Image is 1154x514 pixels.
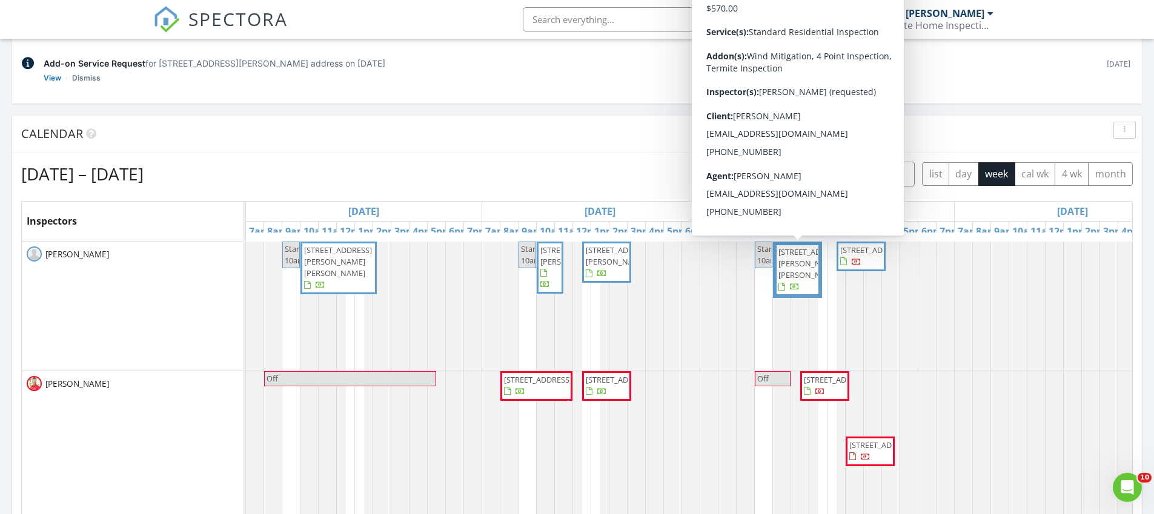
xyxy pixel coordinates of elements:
[582,202,618,221] a: Go to August 28, 2025
[978,162,1015,186] button: week
[778,246,846,280] span: [STREET_ADDRESS][PERSON_NAME][PERSON_NAME]
[887,162,915,186] button: Next
[586,245,654,267] span: [STREET_ADDRESS][PERSON_NAME]
[1055,162,1089,186] button: 4 wk
[27,246,42,262] img: default-user-f0147aede5fd5fa78ca7ade42f37bd4542148d508eef1c3d3ea960f66861d68b.jpg
[1113,473,1142,502] iframe: Intercom live chat
[628,222,655,241] a: 3pm
[44,72,61,84] a: View
[27,214,77,228] span: Inspectors
[337,222,370,241] a: 12pm
[537,222,569,241] a: 10am
[373,222,400,241] a: 2pm
[540,245,608,267] span: [STREET_ADDRESS][PERSON_NAME]
[267,373,278,384] span: Off
[757,373,769,384] span: Off
[773,222,806,241] a: 10am
[757,243,777,266] span: Start 10am
[523,7,765,31] input: Search everything...
[664,222,691,241] a: 5pm
[849,440,917,450] span: [STREET_ADDRESS]
[428,222,455,241] a: 5pm
[1027,222,1060,241] a: 11am
[882,222,909,241] a: 4pm
[818,202,855,221] a: Go to August 29, 2025
[555,222,588,241] a: 11am
[27,376,42,391] img: 026accurate_home_inspections.jpg
[937,222,964,241] a: 7pm
[44,57,1095,70] div: for [STREET_ADDRESS][PERSON_NAME] address on [DATE]
[900,222,927,241] a: 5pm
[906,7,984,19] div: [PERSON_NAME]
[609,222,637,241] a: 2pm
[410,222,437,241] a: 4pm
[991,222,1018,241] a: 9am
[859,162,887,186] button: Previous
[304,245,372,278] span: [STREET_ADDRESS][PERSON_NAME][PERSON_NAME]
[973,222,1000,241] a: 8am
[464,222,491,241] a: 7pm
[521,243,541,266] span: Start 10am
[591,222,618,241] a: 1pm
[153,6,180,33] img: The Best Home Inspection Software - Spectora
[682,222,709,241] a: 6pm
[846,222,873,241] a: 2pm
[482,222,509,241] a: 7am
[285,243,305,266] span: Start 10am
[1118,222,1146,241] a: 4pm
[872,19,993,31] div: Accurate Home Inspections
[300,222,333,241] a: 10am
[355,222,382,241] a: 1pm
[504,374,572,385] span: [STREET_ADDRESS]
[1105,57,1132,84] div: [DATE]
[864,222,891,241] a: 3pm
[1009,222,1042,241] a: 10am
[319,222,351,241] a: 11am
[21,162,144,186] h2: [DATE] – [DATE]
[43,248,111,260] span: [PERSON_NAME]
[922,162,949,186] button: list
[755,222,782,241] a: 9am
[827,222,855,241] a: 1pm
[72,72,101,84] a: Dismiss
[519,222,546,241] a: 9am
[949,162,979,186] button: day
[955,222,982,241] a: 7am
[43,378,111,390] span: [PERSON_NAME]
[22,57,34,70] img: info-2c025b9f2229fc06645a.svg
[1054,202,1091,221] a: Go to August 30, 2025
[500,222,528,241] a: 8am
[391,222,419,241] a: 3pm
[840,245,908,255] span: [STREET_ADDRESS]
[1138,473,1152,483] span: 10
[264,222,291,241] a: 8am
[1088,162,1133,186] button: month
[804,374,872,385] span: [STREET_ADDRESS]
[1082,222,1109,241] a: 2pm
[345,202,382,221] a: Go to August 27, 2025
[737,222,764,241] a: 8am
[282,222,310,241] a: 9am
[1100,222,1127,241] a: 3pm
[718,222,746,241] a: 7am
[188,6,288,31] span: SPECTORA
[1015,162,1056,186] button: cal wk
[918,222,946,241] a: 6pm
[246,222,273,241] a: 7am
[573,222,606,241] a: 12pm
[809,222,842,241] a: 12pm
[586,374,654,385] span: [STREET_ADDRESS]
[153,16,288,42] a: SPECTORA
[646,222,673,241] a: 4pm
[44,58,145,68] span: Add-on Service Request
[21,125,83,142] span: Calendar
[1064,222,1091,241] a: 1pm
[446,222,473,241] a: 6pm
[1046,222,1078,241] a: 12pm
[791,222,824,241] a: 11am
[807,162,852,186] button: [DATE]
[700,222,728,241] a: 7pm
